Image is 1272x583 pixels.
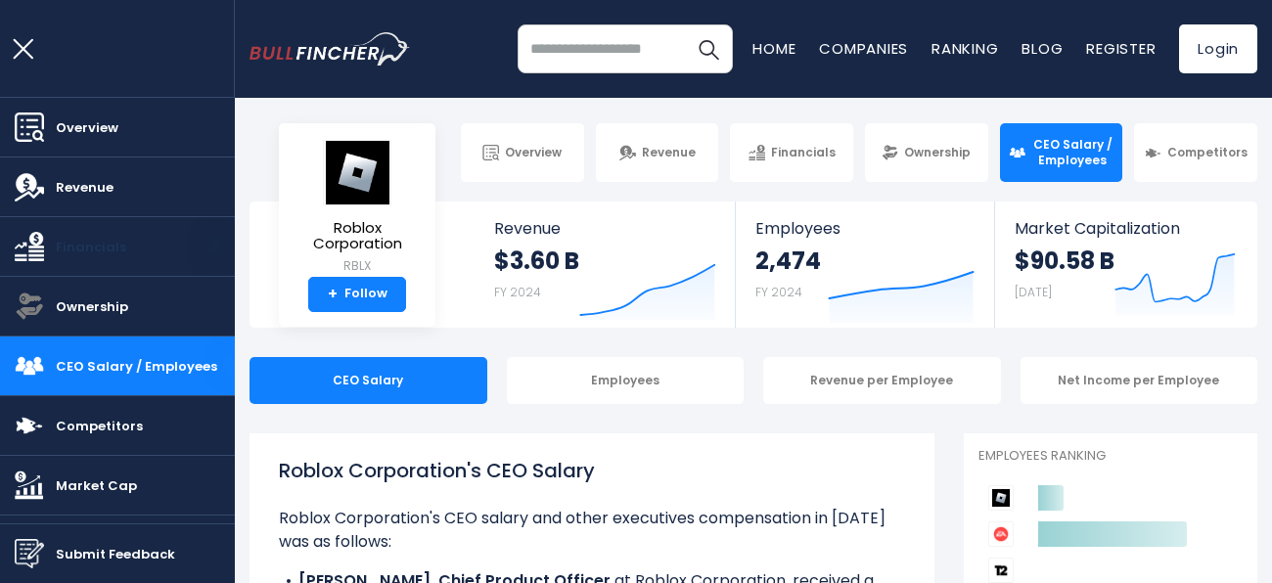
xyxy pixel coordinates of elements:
span: Revenue [494,219,716,238]
a: Revenue $3.60 B FY 2024 [475,202,736,328]
span: Submit Feedback [56,544,175,564]
img: Roblox Corporation competitors logo [988,485,1014,511]
strong: + [328,286,338,303]
p: Roblox Corporation's CEO salary and other executives compensation in [DATE] was as follows: [279,507,905,554]
span: Financials [56,237,126,257]
span: CEO Salary / Employees [1031,137,1114,167]
strong: 2,474 [755,246,821,276]
a: Go to homepage [250,32,410,67]
small: RBLX [295,257,420,275]
span: Revenue [642,145,696,160]
a: Revenue [596,123,719,182]
a: +Follow [308,277,406,312]
button: open menu [196,242,235,251]
span: Competitors [1167,145,1248,160]
a: Ranking [931,38,998,59]
a: Home [752,38,795,59]
span: Employees [755,219,976,238]
small: FY 2024 [494,284,541,300]
div: Employees [507,357,745,404]
a: Ownership [865,123,988,182]
img: Take-Two Interactive Software competitors logo [988,558,1014,583]
a: Financials [730,123,853,182]
span: CEO Salary / Employees [56,356,217,377]
img: Ownership [15,291,44,321]
a: Roblox Corporation RBLX [294,139,421,277]
a: Companies [819,38,908,59]
div: Net Income per Employee [1021,357,1258,404]
span: Market Capitalization [1015,219,1236,238]
div: Revenue per Employee [763,357,1001,404]
span: Overview [505,145,562,160]
span: Competitors [56,416,143,436]
small: [DATE] [1015,284,1052,300]
button: open menu [229,361,239,371]
img: bullfincher logo [250,32,410,67]
a: Competitors [1134,123,1257,182]
a: Login [1179,24,1257,73]
span: Roblox Corporation [295,220,420,252]
div: CEO Salary [250,357,487,404]
a: Market Capitalization $90.58 B [DATE] [995,202,1255,328]
span: Financials [771,145,836,160]
strong: $3.60 B [494,246,579,276]
a: CEO Salary / Employees [1000,123,1123,182]
span: Revenue [56,177,114,198]
a: Employees 2,474 FY 2024 [736,202,995,328]
span: Ownership [904,145,971,160]
span: Overview [56,117,118,138]
img: Electronic Arts competitors logo [988,521,1014,547]
span: Ownership [56,296,128,317]
a: Overview [461,123,584,182]
strong: $90.58 B [1015,246,1114,276]
small: FY 2024 [755,284,802,300]
p: Employees Ranking [978,448,1243,465]
a: Blog [1022,38,1063,59]
span: Market Cap [56,475,137,496]
button: Search [684,24,733,73]
a: Register [1086,38,1156,59]
h1: Roblox Corporation's CEO Salary [279,456,905,485]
